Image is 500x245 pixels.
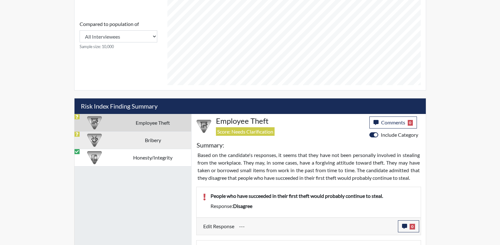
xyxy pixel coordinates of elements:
[410,224,415,229] span: 0
[87,150,102,165] img: CATEGORY%20ICON-11.a5f294f4.png
[206,202,419,210] div: Response:
[115,131,191,149] td: Bribery
[115,149,191,166] td: Honesty/Integrity
[233,203,252,209] span: disagree
[115,114,191,131] td: Employee Theft
[197,119,211,134] img: CATEGORY%20ICON-07.58b65e52.png
[369,116,417,129] button: Comments0
[198,151,420,182] p: Based on the candidate's responses, it seems that they have not been personally involved in steal...
[75,98,426,114] h5: Risk Index Finding Summary
[381,131,418,139] label: Include Category
[216,116,365,126] h4: Employee Theft
[87,116,102,130] img: CATEGORY%20ICON-07.58b65e52.png
[234,220,398,232] div: Update the test taker's response, the change might impact the score
[87,133,102,148] img: CATEGORY%20ICON-03.c5611939.png
[408,120,413,126] span: 0
[80,20,157,50] div: Consistency Score comparison among population
[398,220,419,232] button: 0
[80,44,157,50] small: Sample size: 10,000
[197,141,224,149] h5: Summary:
[80,20,139,28] label: Compared to population of
[203,220,234,232] label: Edit Response
[381,119,405,125] span: Comments
[211,192,414,200] p: People who have succeeded in their first theft would probably continue to steal.
[216,127,275,136] span: Score: Needs Clarification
